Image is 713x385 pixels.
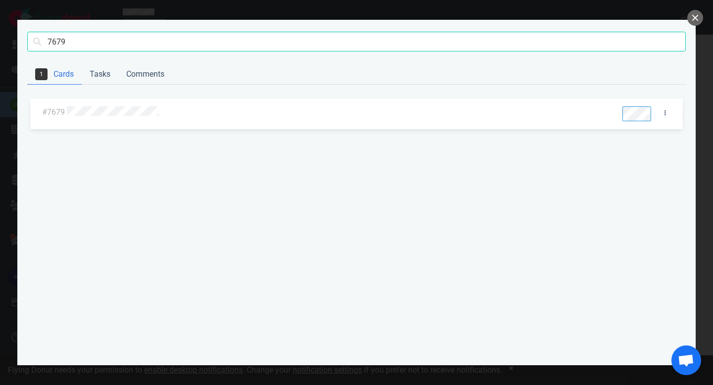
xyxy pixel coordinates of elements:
a: Tasks [82,64,118,85]
span: 1 [35,68,48,80]
a: #7679 [42,107,65,117]
input: Search cards, tasks, or comments with text or ids [27,32,686,51]
button: close [687,10,703,26]
a: Cards [27,64,82,85]
a: Open chat [671,345,701,375]
a: Comments [118,64,172,85]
